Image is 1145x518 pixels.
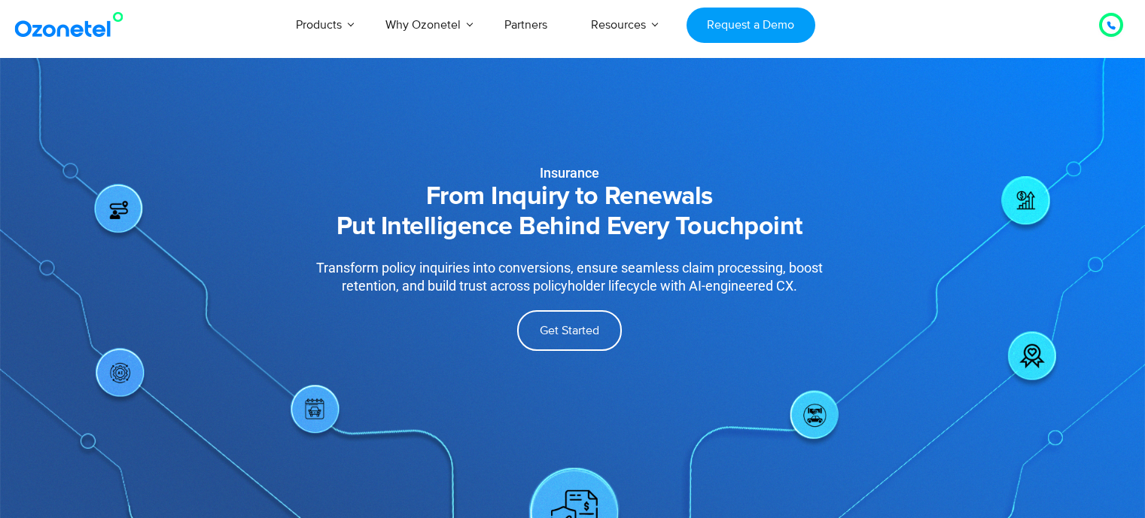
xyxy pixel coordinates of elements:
[257,182,883,242] h2: From Inquiry to Renewals Put Intelligence Behind Every Touchpoint
[687,8,815,43] a: Request a Demo
[294,259,845,295] div: Transform policy inquiries into conversions, ensure seamless claim processing, boost retention, a...
[540,325,599,337] span: Get Started
[257,166,883,180] div: Insurance
[517,310,622,351] a: Get Started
